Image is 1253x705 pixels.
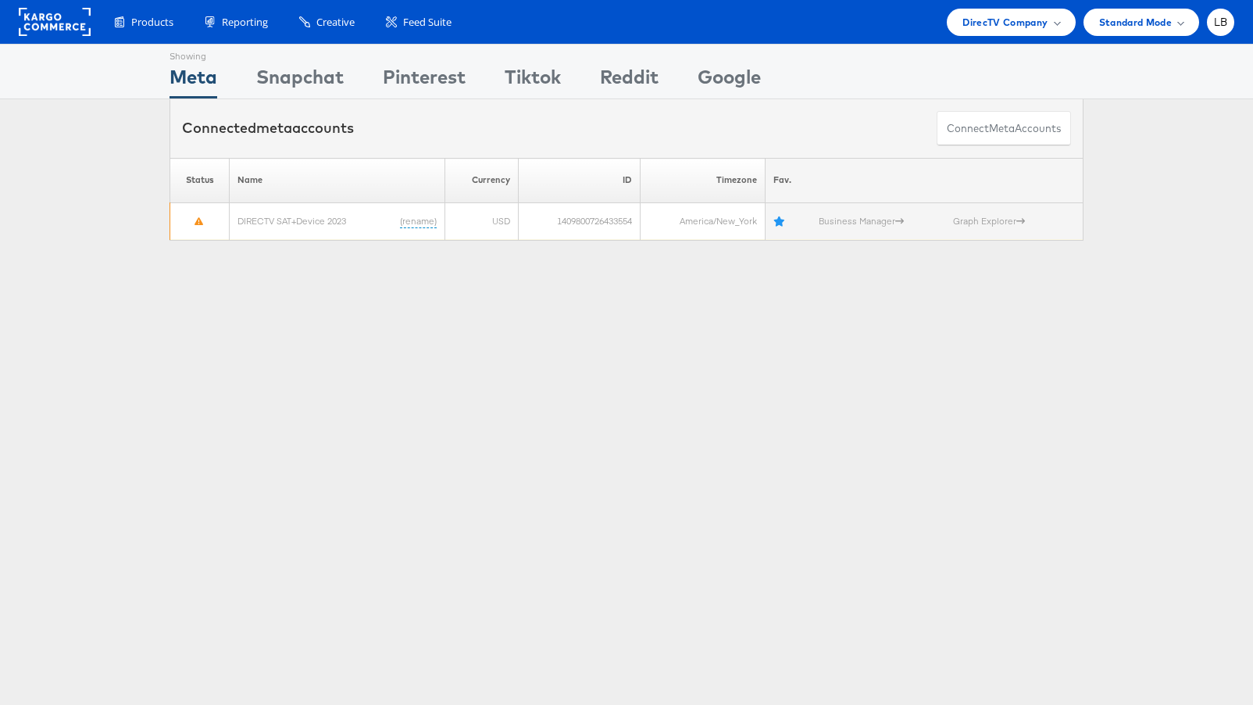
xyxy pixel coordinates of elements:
[170,158,230,202] th: Status
[131,15,173,30] span: Products
[445,158,518,202] th: Currency
[400,214,437,227] a: (rename)
[640,158,765,202] th: Timezone
[256,119,292,137] span: meta
[953,215,1025,227] a: Graph Explorer
[518,158,640,202] th: ID
[518,202,640,240] td: 1409800726433554
[989,121,1015,136] span: meta
[1099,14,1172,30] span: Standard Mode
[222,15,268,30] span: Reporting
[505,63,561,98] div: Tiktok
[403,15,452,30] span: Feed Suite
[170,45,217,63] div: Showing
[640,202,765,240] td: America/New_York
[698,63,761,98] div: Google
[962,14,1048,30] span: DirecTV Company
[230,158,445,202] th: Name
[819,215,904,227] a: Business Manager
[445,202,518,240] td: USD
[237,214,346,226] a: DIRECTV SAT+Device 2023
[383,63,466,98] div: Pinterest
[1214,17,1228,27] span: LB
[316,15,355,30] span: Creative
[600,63,659,98] div: Reddit
[182,118,354,138] div: Connected accounts
[170,63,217,98] div: Meta
[256,63,344,98] div: Snapchat
[937,111,1071,146] button: ConnectmetaAccounts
